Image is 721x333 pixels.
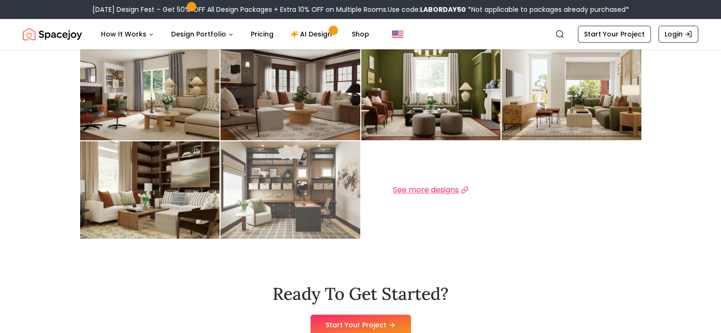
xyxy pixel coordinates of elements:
span: See more designs [393,184,459,196]
img: United States [392,28,403,40]
a: Start Your Project [578,26,651,43]
a: Shop [344,25,377,44]
a: See more designs [393,184,468,196]
nav: Main [93,25,377,44]
img: Design by Christina%20Manzo [80,141,220,239]
a: Spacejoy [23,25,82,44]
nav: Global [23,19,698,49]
img: Design by Christina%20Manzo [80,43,220,140]
img: Design by Christina%20Manzo [361,43,501,140]
img: Design by Christina%20Manzo [220,141,360,239]
a: Pricing [243,25,281,44]
h2: Ready To Get Started? [273,284,448,303]
img: Spacejoy Logo [23,25,82,44]
img: Design by Christina%20Manzo [502,43,641,140]
button: How It Works [93,25,162,44]
div: [DATE] Design Fest – Get 50% OFF All Design Packages + Extra 10% OFF on Multiple Rooms. [92,5,629,14]
a: Login [658,26,698,43]
span: Use code: [388,5,466,14]
span: *Not applicable to packages already purchased* [466,5,629,14]
button: Design Portfolio [164,25,241,44]
a: AI Design [283,25,342,44]
img: Design by Christina%20Manzo [220,43,360,140]
b: LABORDAY50 [420,5,466,14]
